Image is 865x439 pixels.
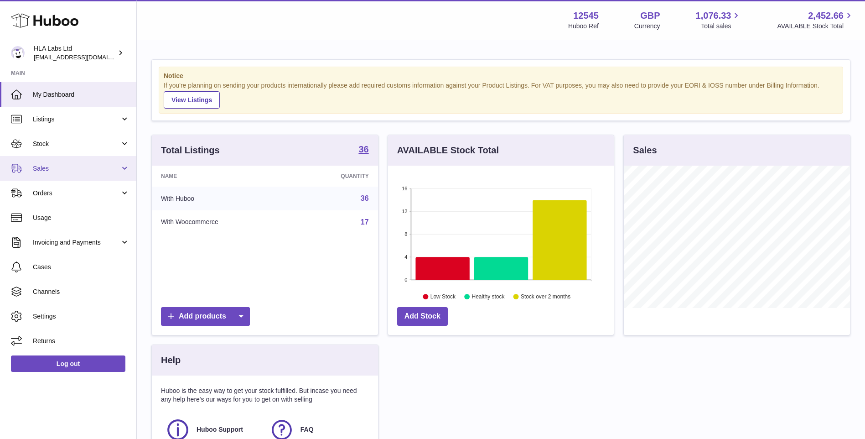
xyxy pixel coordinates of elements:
h3: Total Listings [161,144,220,157]
a: 1,076.33 Total sales [696,10,742,31]
span: FAQ [300,425,314,434]
a: 36 [358,145,368,156]
span: Listings [33,115,120,124]
h3: Help [161,354,181,366]
span: My Dashboard [33,90,129,99]
img: clinton@newgendirect.com [11,46,25,60]
span: AVAILABLE Stock Total [777,22,854,31]
span: Settings [33,312,129,321]
div: HLA Labs Ltd [34,44,116,62]
a: 36 [361,194,369,202]
a: 2,452.66 AVAILABLE Stock Total [777,10,854,31]
span: Total sales [701,22,741,31]
span: Invoicing and Payments [33,238,120,247]
text: Low Stock [430,293,456,300]
text: Stock over 2 months [521,293,570,300]
th: Quantity [292,166,378,187]
td: With Woocommerce [152,210,292,234]
span: [EMAIL_ADDRESS][DOMAIN_NAME] [34,53,134,61]
span: Huboo Support [197,425,243,434]
a: Add Stock [397,307,448,326]
div: Currency [634,22,660,31]
strong: Notice [164,72,838,80]
strong: 12545 [573,10,599,22]
text: 8 [404,231,407,237]
span: Usage [33,214,129,222]
div: If you're planning on sending your products internationally please add required customs informati... [164,81,838,109]
span: 1,076.33 [696,10,731,22]
span: 2,452.66 [808,10,844,22]
h3: Sales [633,144,657,157]
div: Huboo Ref [568,22,599,31]
th: Name [152,166,292,187]
text: Healthy stock [471,293,505,300]
text: 4 [404,254,407,260]
span: Stock [33,140,120,148]
a: View Listings [164,91,220,109]
text: 0 [404,277,407,282]
h3: AVAILABLE Stock Total [397,144,499,157]
strong: 36 [358,145,368,154]
a: Add products [161,307,250,326]
text: 16 [402,186,407,191]
strong: GBP [640,10,660,22]
span: Returns [33,337,129,345]
a: 17 [361,218,369,226]
span: Cases [33,263,129,272]
text: 12 [402,209,407,214]
p: Huboo is the easy way to get your stock fulfilled. But incase you need any help here's our ways f... [161,387,369,404]
span: Sales [33,164,120,173]
a: Log out [11,355,125,372]
td: With Huboo [152,187,292,210]
span: Channels [33,287,129,296]
span: Orders [33,189,120,198]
